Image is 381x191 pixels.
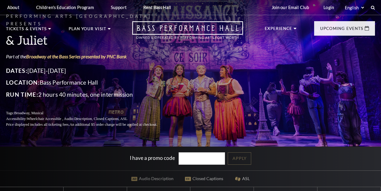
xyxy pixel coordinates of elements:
p: Support [111,5,126,10]
p: Price displayed includes all ticketing fees. [6,122,172,128]
p: Upcoming Events [320,27,363,34]
p: Plan Your Visit [69,27,106,34]
p: About [7,5,19,10]
p: [DATE]-[DATE] [6,66,172,76]
span: Run Time: [6,91,38,98]
span: Broadway, Musical [14,111,43,115]
a: Broadway at the Bass Series presented by PNC Bank [26,53,127,59]
p: Children's Education Program [36,5,94,10]
p: Rent Bass Hall [143,5,171,10]
p: Tags: [6,110,172,116]
label: I have a promo code [130,155,175,161]
span: Wheelchair Accessible , Audio Description, Closed Captions, ASL [27,117,127,121]
p: Bass Performance Hall [6,78,172,87]
p: Tickets & Events [6,27,47,34]
span: An additional $5 order charge will be applied at checkout. [70,122,157,127]
span: Dates: [6,67,27,74]
p: Experience [265,27,292,34]
p: Accessibility: [6,116,172,122]
span: Location: [6,79,40,86]
p: Part of the [6,53,172,60]
p: 2 hours 40 minutes, one intermission [6,90,172,99]
select: Select: [344,5,365,11]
